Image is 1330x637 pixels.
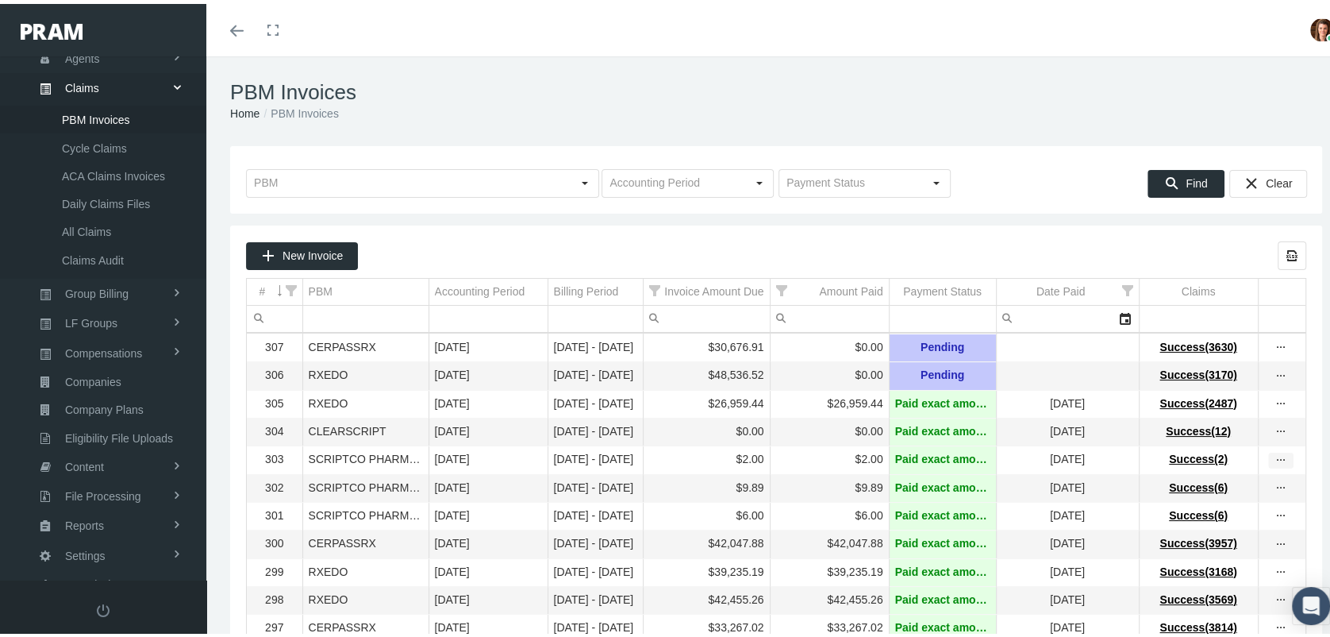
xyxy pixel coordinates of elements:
[1268,336,1293,352] div: Show Invoice actions
[776,448,883,463] div: $2.00
[996,275,1139,302] td: Column Date Paid
[62,214,111,241] span: All Claims
[1268,532,1293,548] div: Show Invoice actions
[571,166,598,193] div: Select
[649,448,764,463] div: $2.00
[1278,237,1306,266] div: Export all data to Excel
[548,442,643,470] td: [DATE] - [DATE]
[889,582,996,610] td: Paid exact amount
[429,275,548,302] td: Column Accounting Period
[309,280,332,295] div: PBM
[819,280,882,295] div: Amount Paid
[429,470,548,498] td: [DATE]
[889,527,996,554] td: Paid exact amount
[429,442,548,470] td: [DATE]
[1268,365,1293,380] div: more
[65,276,129,303] span: Group Billing
[246,238,358,266] div: New Invoice
[65,508,104,535] span: Reports
[1169,449,1228,461] span: Success(2)
[1268,336,1293,352] div: more
[996,415,1139,442] td: [DATE]
[548,415,643,442] td: [DATE] - [DATE]
[644,302,770,328] input: Filter cell
[247,415,302,442] td: 304
[1229,166,1307,194] div: Clear
[1169,477,1228,490] span: Success(6)
[923,166,950,193] div: Select
[62,131,127,158] span: Cycle Claims
[1266,173,1292,186] span: Clear
[649,392,764,407] div: $26,959.44
[247,275,302,302] td: Column #
[548,358,643,386] td: [DATE] - [DATE]
[1182,280,1216,295] div: Claims
[649,504,764,519] div: $6.00
[429,415,548,442] td: [DATE]
[302,415,429,442] td: CLEARSCRIPT
[889,498,996,526] td: Paid exact amount
[889,470,996,498] td: Paid exact amount
[259,280,265,295] div: #
[649,477,764,492] div: $9.89
[996,442,1139,470] td: [DATE]
[230,103,259,116] a: Home
[770,275,889,302] td: Column Amount Paid
[1159,562,1236,574] span: Success(3168)
[1268,477,1293,492] div: more
[1292,583,1330,621] div: Open Intercom Messenger
[1268,448,1293,464] div: Show Invoice actions
[302,582,429,610] td: RXEDO
[429,582,548,610] td: [DATE]
[770,302,889,329] td: Filter cell
[649,589,764,604] div: $42,455.26
[776,281,787,292] span: Show filter options for column 'Amount Paid'
[1268,589,1293,604] div: more
[65,392,144,419] span: Company Plans
[283,245,343,258] span: New Invoice
[259,101,338,118] li: PBM Invoices
[302,527,429,554] td: CERPASSRX
[1159,365,1236,377] span: Success(3170)
[548,386,643,414] td: [DATE] - [DATE]
[889,330,996,358] td: Pending
[302,358,429,386] td: RXEDO
[65,421,173,448] span: Eligibility File Uploads
[548,275,643,302] td: Column Billing Period
[889,442,996,470] td: Paid exact amount
[286,281,297,292] span: Show filter options for column '#'
[903,280,982,295] div: Payment Status
[247,527,302,554] td: 300
[302,442,429,470] td: SCRIPTCO PHARMACY
[1268,504,1293,520] div: more
[1268,364,1293,380] div: Show Invoice actions
[1159,533,1236,546] span: Success(3957)
[1268,561,1293,577] div: Show Invoice actions
[429,554,548,582] td: [DATE]
[1268,392,1293,408] div: Show Invoice actions
[65,539,106,566] span: Settings
[548,554,643,582] td: [DATE] - [DATE]
[649,616,764,631] div: $33,267.02
[1268,420,1293,436] div: Show Invoice actions
[1139,275,1258,302] td: Column Claims
[649,420,764,435] div: $0.00
[62,102,130,129] span: PBM Invoices
[649,561,764,576] div: $39,235.19
[247,554,302,582] td: 299
[65,365,121,392] span: Companies
[996,582,1139,610] td: [DATE]
[548,470,643,498] td: [DATE] - [DATE]
[246,237,1306,266] div: Data grid toolbar
[62,243,124,270] span: Claims Audit
[643,275,770,302] td: Column Invoice Amount Due
[62,159,165,186] span: ACA Claims Invoices
[1169,505,1228,518] span: Success(6)
[65,306,117,333] span: LF Groups
[21,20,83,36] img: PRAM_20_x_78.png
[1166,421,1231,434] span: Success(12)
[302,330,429,358] td: CERPASSRX
[247,442,302,470] td: 303
[429,386,548,414] td: [DATE]
[247,302,302,329] td: Filter cell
